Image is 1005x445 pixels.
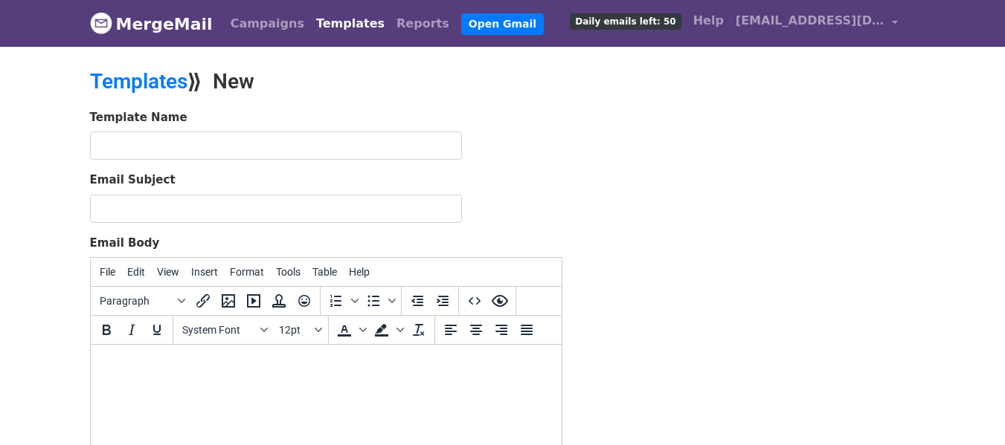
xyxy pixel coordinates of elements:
[462,288,487,314] button: Source code
[225,9,310,39] a: Campaigns
[324,288,361,314] div: Numbered list
[90,69,633,94] h2: ⟫ New
[90,172,176,189] label: Email Subject
[90,109,187,126] label: Template Name
[461,13,544,35] a: Open Gmail
[182,324,255,336] span: System Font
[332,317,369,342] div: Text color
[361,288,398,314] div: Bullet list
[349,266,370,278] span: Help
[230,266,264,278] span: Format
[369,317,406,342] div: Background color
[736,12,884,30] span: [EMAIL_ADDRESS][DOMAIN_NAME]
[564,6,687,36] a: Daily emails left: 50
[90,8,213,39] a: MergeMail
[94,317,119,342] button: Bold
[190,288,216,314] button: Insert/edit link
[90,235,160,252] label: Email Body
[463,317,489,342] button: Align center
[276,266,301,278] span: Tools
[514,317,539,342] button: Justify
[405,288,430,314] button: Decrease indent
[90,12,112,34] img: MergeMail logo
[489,317,514,342] button: Align right
[157,266,179,278] span: View
[312,266,337,278] span: Table
[90,69,187,94] a: Templates
[119,317,144,342] button: Italic
[100,295,173,307] span: Paragraph
[487,288,513,314] button: Preview
[310,9,391,39] a: Templates
[176,317,273,342] button: Fonts
[730,6,904,41] a: [EMAIL_ADDRESS][DOMAIN_NAME]
[191,266,218,278] span: Insert
[406,317,431,342] button: Clear formatting
[266,288,292,314] button: Insert template
[687,6,730,36] a: Help
[391,9,455,39] a: Reports
[127,266,145,278] span: Edit
[144,317,170,342] button: Underline
[216,288,241,314] button: Insert/edit image
[273,317,325,342] button: Font sizes
[430,288,455,314] button: Increase indent
[438,317,463,342] button: Align left
[100,266,115,278] span: File
[292,288,317,314] button: Emoticons
[279,324,312,336] span: 12pt
[94,288,190,314] button: Blocks
[241,288,266,314] button: Insert/edit media
[570,13,681,30] span: Daily emails left: 50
